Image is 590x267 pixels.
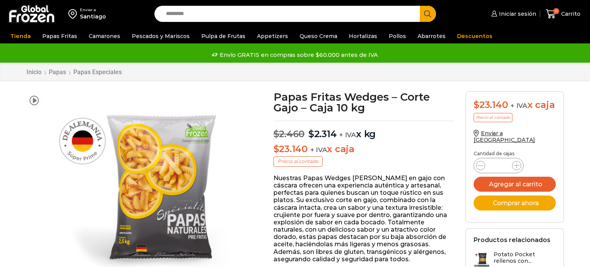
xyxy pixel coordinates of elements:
p: Nuestras Papas Wedges [PERSON_NAME] en gajo con cáscara ofrecen una experiencia auténtica y artes... [273,174,454,263]
a: Pollos [385,29,410,43]
div: Santiago [80,13,106,20]
span: 0 [553,8,559,14]
span: Carrito [559,10,580,18]
a: Abarrotes [414,29,449,43]
a: Iniciar sesión [489,6,536,22]
span: $ [273,128,279,139]
a: Hortalizas [345,29,381,43]
span: $ [273,143,279,154]
img: address-field-icon.svg [68,7,80,20]
a: Pescados y Mariscos [128,29,194,43]
a: Appetizers [253,29,292,43]
span: + IVA [339,131,356,139]
h1: Papas Fritas Wedges – Corte Gajo – Caja 10 kg [273,91,454,113]
a: Tienda [7,29,35,43]
a: Inicio [26,68,42,76]
a: Papas Especiales [73,68,122,76]
p: Precio al contado [273,156,323,166]
span: + IVA [310,146,327,154]
p: x caja [273,144,454,155]
a: Camarones [85,29,124,43]
p: Precio al contado [474,113,512,122]
a: Papas [48,68,66,76]
a: Queso Crema [296,29,341,43]
span: $ [474,99,479,110]
nav: Breadcrumb [26,68,122,76]
span: + IVA [510,102,527,109]
h2: Productos relacionados [474,236,550,244]
button: Agregar al carrito [474,177,556,192]
div: x caja [474,100,556,111]
p: x kg [273,121,454,140]
a: Enviar a [GEOGRAPHIC_DATA] [474,130,535,143]
bdi: 2.314 [308,128,337,139]
button: Search button [420,6,436,22]
div: Enviar a [80,7,106,13]
a: Descuentos [453,29,496,43]
bdi: 23.140 [474,99,508,110]
input: Product quantity [491,160,506,171]
h3: Potato Pocket rellenos con... [494,251,556,264]
a: Pulpa de Frutas [197,29,249,43]
bdi: 23.140 [273,143,308,154]
a: Papas Fritas [38,29,81,43]
bdi: 2.460 [273,128,305,139]
a: 0 Carrito [544,5,582,23]
span: $ [308,128,314,139]
p: Cantidad de cajas [474,151,556,156]
button: Comprar ahora [474,196,556,211]
span: Iniciar sesión [497,10,536,18]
